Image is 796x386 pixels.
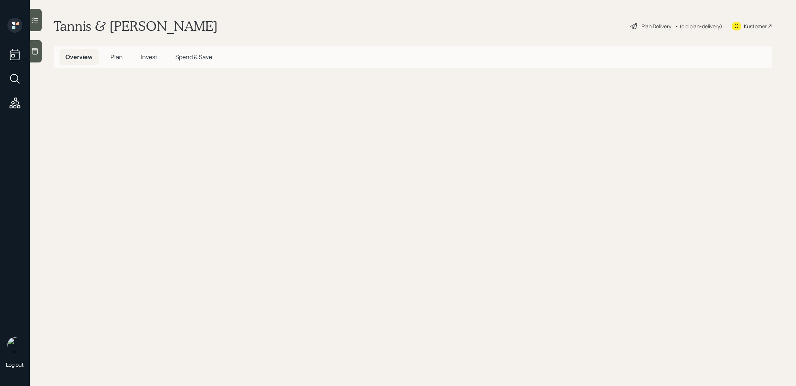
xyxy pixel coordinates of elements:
h1: Tannis & [PERSON_NAME] [54,18,218,34]
div: • (old plan-delivery) [675,22,722,30]
span: Overview [65,53,93,61]
div: Kustomer [744,22,767,30]
div: Log out [6,361,24,368]
span: Plan [111,53,123,61]
img: treva-nostdahl-headshot.png [7,337,22,352]
div: Plan Delivery [642,22,671,30]
span: Spend & Save [175,53,212,61]
span: Invest [141,53,157,61]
